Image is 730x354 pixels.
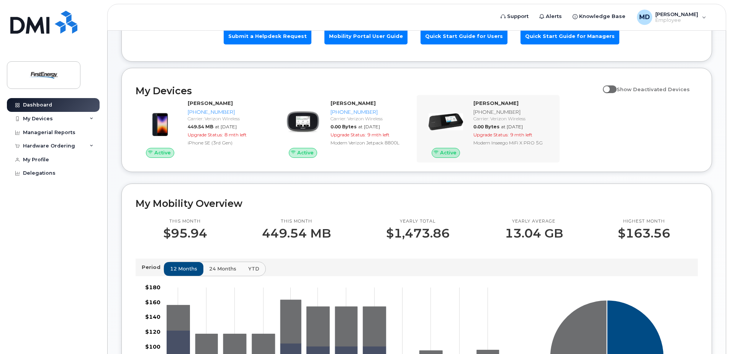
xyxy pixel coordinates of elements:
p: Period [142,264,164,271]
span: 449.54 MB [188,124,213,129]
p: 13.04 GB [505,226,563,240]
a: Active[PERSON_NAME][PHONE_NUMBER]Carrier: Verizon Wireless449.54 MBat [DATE]Upgrade Status:8 mth ... [136,100,269,158]
span: at [DATE] [501,124,523,129]
a: Quick Start Guide for Users [421,28,507,44]
tspan: $140 [145,314,160,321]
div: iPhone SE (3rd Gen) [188,139,266,146]
p: 449.54 MB [262,226,331,240]
div: [PHONE_NUMBER] [473,108,552,116]
span: 0.00 Bytes [331,124,357,129]
p: Yearly total [386,218,450,225]
span: 8 mth left [224,132,247,138]
iframe: Messenger Launcher [697,321,724,348]
div: [PHONE_NUMBER] [188,108,266,116]
div: Modem Verizon Jetpack 8800L [331,139,409,146]
p: $1,473.86 [386,226,450,240]
input: Show Deactivated Devices [603,82,609,88]
span: [PERSON_NAME] [655,11,698,17]
a: Knowledge Base [567,9,631,24]
span: Support [507,13,529,20]
span: at [DATE] [215,124,237,129]
div: Modem Inseego MiFi X PRO 5G [473,139,552,146]
a: Active[PERSON_NAME][PHONE_NUMBER]Carrier: Verizon Wireless0.00 Bytesat [DATE]Upgrade Status:9 mth... [421,100,555,158]
p: This month [262,218,331,225]
span: Upgrade Status: [188,132,223,138]
span: 9 mth left [510,132,532,138]
a: Quick Start Guide for Managers [520,28,619,44]
p: $95.94 [163,226,207,240]
h2: My Mobility Overview [136,198,698,209]
a: Alerts [534,9,567,24]
img: image20231002-3703462-1820iw.jpeg [427,103,464,140]
tspan: $120 [145,329,160,336]
span: Active [297,149,314,156]
a: Mobility Portal User Guide [324,28,408,44]
span: Upgrade Status: [331,132,366,138]
p: This month [163,218,207,225]
p: Yearly average [505,218,563,225]
p: Highest month [618,218,670,225]
span: at [DATE] [358,124,380,129]
span: MD [639,13,650,22]
div: Carrier: Verizon Wireless [188,115,266,122]
div: [PHONE_NUMBER] [331,108,409,116]
tspan: $180 [145,284,160,291]
span: Active [440,149,457,156]
span: Active [154,149,171,156]
strong: [PERSON_NAME] [188,100,233,106]
span: 9 mth left [367,132,390,138]
p: $163.56 [618,226,670,240]
a: Active[PERSON_NAME][PHONE_NUMBER]Carrier: Verizon Wireless0.00 Bytesat [DATE]Upgrade Status:9 mth... [278,100,412,158]
h2: My Devices [136,85,599,97]
span: Alerts [546,13,562,20]
span: Show Deactivated Devices [617,86,690,92]
span: YTD [248,265,259,272]
a: Submit a Helpdesk Request [224,28,311,44]
tspan: $160 [145,299,160,306]
span: Upgrade Status: [473,132,509,138]
div: Morrison, Donald P. [632,10,712,25]
span: Employee [655,17,698,23]
span: 0.00 Bytes [473,124,499,129]
img: image20231002-3703462-zs44o9.jpeg [285,103,321,140]
span: 24 months [209,265,236,272]
span: Knowledge Base [579,13,625,20]
img: image20231002-3703462-1angbar.jpeg [142,103,178,140]
strong: [PERSON_NAME] [473,100,519,106]
tspan: $100 [145,343,160,350]
div: Carrier: Verizon Wireless [331,115,409,122]
div: Carrier: Verizon Wireless [473,115,552,122]
strong: [PERSON_NAME] [331,100,376,106]
a: Support [495,9,534,24]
